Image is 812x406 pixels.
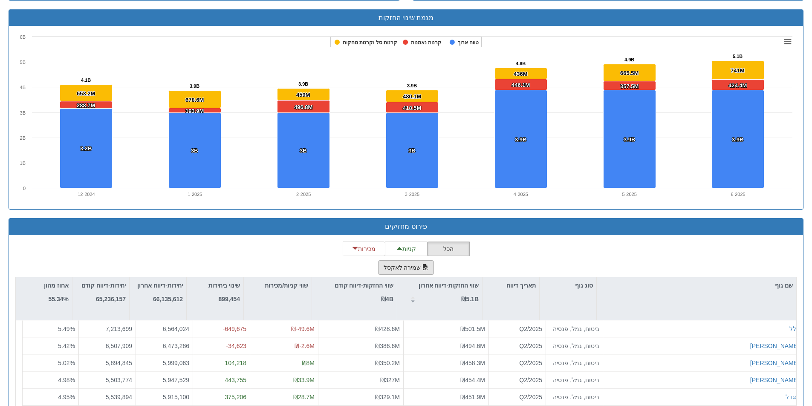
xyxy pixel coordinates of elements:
[381,296,393,302] strong: ₪4B
[620,70,639,76] tspan: 665.5M
[298,81,308,86] tspan: 3.9B
[77,90,95,97] tspan: 653.2M
[296,192,311,197] text: 2-2025
[191,147,198,154] tspan: 3B
[78,192,95,197] text: 12-2024
[732,136,743,143] tspan: 3.9B
[731,192,745,197] text: 6-2025
[185,108,204,114] tspan: 193.9M
[411,40,442,46] tspan: קרנות נאמנות
[750,341,799,350] button: [PERSON_NAME]
[786,392,799,401] button: מגדל
[492,325,542,333] div: Q2/2025
[26,392,75,401] div: 4.95 %
[624,136,635,143] tspan: 3.9B
[139,358,189,367] div: 5,999,063
[343,242,385,256] button: מכירות
[26,325,75,333] div: 5.49 %
[153,296,183,302] strong: 66,135,612
[20,60,26,65] text: 5B
[23,186,26,191] text: 0
[492,375,542,384] div: Q2/2025
[380,376,400,383] span: ₪327M
[460,325,485,332] span: ₪501.5M
[80,145,92,152] tspan: 3.2B
[49,296,69,302] strong: 55.34%
[190,84,199,89] tspan: 3.9B
[375,359,400,366] span: ₪350.2M
[514,71,528,77] tspan: 436M
[620,83,639,89] tspan: 357.5M
[196,392,246,401] div: 375,206
[139,341,189,350] div: 6,473,286
[750,358,799,367] button: [PERSON_NAME]
[403,93,421,100] tspan: 480.1M
[300,147,307,154] tspan: 3B
[20,161,26,166] text: 1B
[196,325,246,333] div: -649,675
[196,375,246,384] div: 443,755
[20,35,26,40] text: 6B
[483,277,539,294] div: תאריך דיווח
[139,392,189,401] div: 5,915,100
[460,376,485,383] span: ₪454.4M
[20,135,26,141] text: 2B
[405,192,419,197] text: 3-2025
[492,358,542,367] div: Q2/2025
[549,392,599,401] div: ביטוח, גמל, פנסיה
[385,242,428,256] button: קניות
[26,341,75,350] div: 5.42 %
[208,281,240,290] p: שינוי ביחידות
[196,341,246,350] div: -34,623
[622,192,637,197] text: 5-2025
[139,325,189,333] div: 6,564,024
[82,358,132,367] div: 5,894,845
[403,105,421,111] tspan: 418.5M
[375,342,400,349] span: ₪386.6M
[185,97,204,103] tspan: 678.6M
[789,325,799,333] button: כלל
[549,358,599,367] div: ביטוח, גמל, פנסיה
[515,136,526,143] tspan: 3.9B
[378,260,434,275] button: שמירה לאקסל
[244,277,312,294] div: שווי קניות/מכירות
[81,78,91,83] tspan: 4.1B
[188,192,202,197] text: 1-2025
[549,325,599,333] div: ביטוח, גמל, פנסיה
[81,281,126,290] p: יחידות-דיווח קודם
[20,85,26,90] text: 4B
[139,375,189,384] div: 5,947,529
[549,375,599,384] div: ביטוח, גמל, פנסיה
[460,359,485,366] span: ₪458.3M
[375,393,400,400] span: ₪329.1M
[302,359,315,366] span: ₪8M
[137,281,183,290] p: יחידות-דיווח אחרון
[624,57,634,62] tspan: 4.9B
[408,147,416,154] tspan: 3B
[492,392,542,401] div: Q2/2025
[82,375,132,384] div: 5,503,774
[597,277,796,294] div: שם גוף
[294,104,312,110] tspan: 496.8M
[460,342,485,349] span: ₪494.6M
[26,375,75,384] div: 4.98 %
[196,358,246,367] div: 104,218
[427,242,470,256] button: הכל
[335,281,393,290] p: שווי החזקות-דיווח קודם
[44,281,69,290] p: אחוז מהון
[293,376,315,383] span: ₪33.9M
[296,92,310,98] tspan: 459M
[511,82,530,88] tspan: 446.1M
[750,375,799,384] button: [PERSON_NAME]
[375,325,400,332] span: ₪428.6M
[728,82,747,89] tspan: 424.4M
[15,223,797,230] h3: פירוט מחזיקים
[407,83,417,88] tspan: 3.9B
[419,281,479,290] p: שווי החזקות-דיווח אחרון
[295,342,315,349] span: ₪-2.6M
